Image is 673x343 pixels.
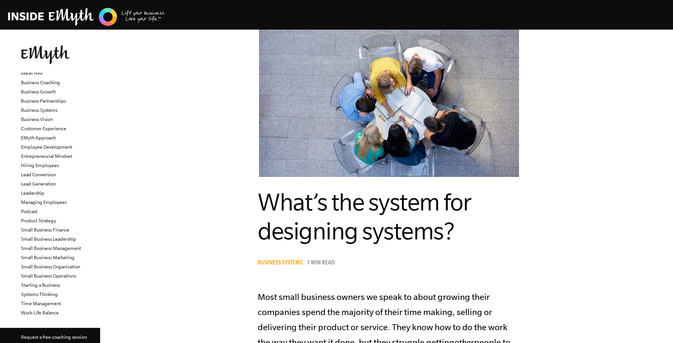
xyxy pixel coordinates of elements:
[258,260,306,267] a: Business Systems
[21,218,56,223] a: Product Strategy
[258,188,471,244] span: What’s the system for designing systems?
[21,209,37,214] a: Podcast
[21,72,100,76] h6: VIEW BY TOPIC
[21,264,80,269] a: Small Business Organization
[307,260,335,267] p: 1 min read
[21,154,72,159] a: Entrepreneurial Mindset
[21,89,56,94] a: Business Growth
[21,246,81,251] a: Small Business Management
[21,227,69,233] a: Small Business Finance
[258,260,303,267] span: Business Systems
[21,135,56,140] a: EMyth Approach
[21,80,60,85] a: Business Coaching
[21,301,61,306] a: Time Management
[21,310,59,315] a: Work-Life Balance
[8,7,165,27] img: EMyth Business Coaching
[21,273,76,279] a: Small Business Operations
[21,282,60,288] a: Starting a Business
[21,255,75,260] a: Small Business Marketing
[21,181,56,186] a: Lead Generation
[21,200,67,205] a: Managing Employees
[21,126,66,131] a: Customer Experience
[21,45,70,64] img: EMyth
[21,144,72,150] a: Employee Development
[21,236,76,242] a: Small Business Leadership
[21,172,56,177] a: Lead Conversion
[21,292,58,297] a: Systems Thinking
[21,190,44,196] a: Leadership
[21,108,57,113] a: Business Systems
[21,98,66,104] a: Business Partnerships
[21,117,53,122] a: Business Vision
[21,163,59,168] a: Hiring Employees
